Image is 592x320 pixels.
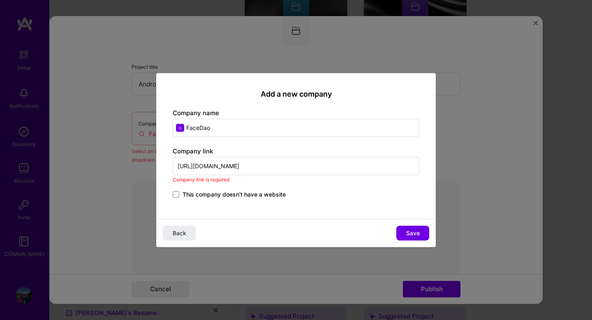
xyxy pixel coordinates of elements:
[173,118,419,137] input: Enter name
[406,229,420,237] span: Save
[173,147,213,155] label: Company link
[396,225,429,240] button: Save
[183,190,286,198] span: This company doesn't have a website
[173,229,186,237] span: Back
[173,90,419,99] h2: Add a new company
[173,109,219,116] label: Company name
[173,175,419,183] div: Company link is required
[163,225,196,240] button: Back
[173,157,419,175] input: Enter link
